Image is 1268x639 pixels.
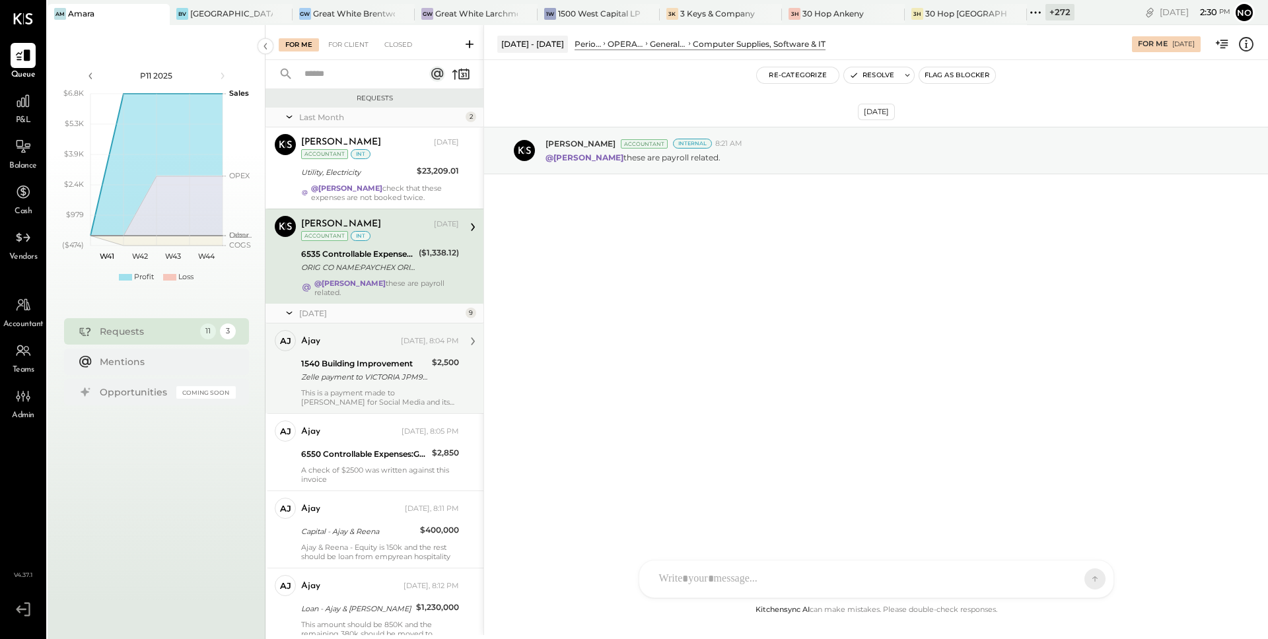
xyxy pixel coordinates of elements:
span: Balance [9,160,37,172]
div: int [351,149,370,159]
div: BV [176,8,188,20]
div: Am [54,8,66,20]
div: 2 [466,112,476,122]
text: W41 [100,252,114,261]
a: Balance [1,134,46,172]
span: 8:21 AM [715,139,742,149]
div: these are payroll related. [314,279,459,297]
div: Loss [178,272,194,283]
div: Coming Soon [176,386,236,399]
text: Sales [229,88,249,98]
text: W43 [165,252,181,261]
div: 30 Hop Ankeny [802,8,864,19]
a: Vendors [1,225,46,263]
strong: @[PERSON_NAME] [311,184,382,193]
span: Vendors [9,252,38,263]
div: ajay [301,425,320,438]
div: Profit [134,272,154,283]
div: $2,500 [432,356,459,369]
div: Opportunities [100,386,170,399]
div: [DATE], 8:11 PM [405,504,459,514]
div: 3 Keys & Company [680,8,755,19]
div: For Client [322,38,375,51]
div: Internal [673,139,712,149]
a: Accountant [1,292,46,331]
text: COGS [229,240,251,250]
div: Period P&L [575,38,601,50]
div: int [351,231,370,241]
span: [PERSON_NAME] [546,138,616,149]
div: GW [421,8,433,20]
text: ($474) [62,240,84,250]
a: Cash [1,180,46,218]
div: [DATE], 8:04 PM [401,336,459,347]
div: 11 [200,323,216,339]
div: For Me [1138,39,1168,50]
button: Resolve [844,67,899,83]
div: 3K [666,8,678,20]
text: $2.4K [64,180,84,189]
div: Requests [272,94,477,103]
text: W44 [197,252,215,261]
div: [DATE] [299,308,462,319]
div: [GEOGRAPHIC_DATA] [190,8,272,19]
div: For Me [279,38,319,51]
div: $1,230,000 [416,601,459,614]
div: [DATE] [1172,40,1195,49]
div: 30 Hop [GEOGRAPHIC_DATA] [925,8,1007,19]
div: Computer Supplies, Software & IT [693,38,826,50]
div: [DATE], 8:05 PM [402,426,459,437]
a: Admin [1,384,46,422]
div: ($1,338.12) [419,246,459,259]
p: these are payroll related. [546,152,721,163]
div: General & Administrative Expenses [650,38,686,50]
div: Ajay & Reena - Equity is 150k and the rest should be loan from empyrean hospitality [301,543,459,561]
div: OPERATING EXPENSES (EBITDA) [608,38,643,50]
div: ajay [301,580,320,593]
text: $6.8K [63,88,84,98]
div: $400,000 [420,523,459,537]
div: [DATE] - [DATE] [497,36,568,52]
div: 1W [544,8,556,20]
div: [DATE], 8:12 PM [404,581,459,591]
span: Cash [15,206,32,218]
div: [PERSON_NAME] [301,218,381,231]
div: Utility, Electricity [301,166,413,179]
text: $979 [66,210,84,219]
div: ajay [301,502,320,516]
span: Teams [13,364,34,376]
div: check that these expenses are not booked twice. [311,184,459,202]
span: Admin [12,410,34,422]
div: aj [280,425,291,438]
span: P&L [16,115,31,127]
div: 1500 West Capital LP [558,8,640,19]
div: Great White Brentwood [313,8,395,19]
div: ORIG CO NAME:PAYCHEX ORIG ID:XXXXXX4166 DESC DATE: CO ENTRY DESCR:PAYROLL SEC:CCD TRACE#:XXXXXXXX... [301,261,415,274]
div: Great White Larchmont [435,8,517,19]
text: $5.3K [65,119,84,128]
div: [DATE] [434,219,459,230]
div: [DATE] [434,137,459,148]
div: 3 [220,323,236,339]
div: $2,850 [432,446,459,459]
div: aj [280,335,291,347]
div: aj [280,502,291,515]
div: aj [280,580,291,592]
div: Accountant [301,149,348,159]
div: 6550 Controllable Expenses:General & Administrative Expenses:Dues and Subscriptions [301,448,428,461]
div: Requests [100,325,194,338]
span: Accountant [3,319,44,331]
button: Flag as Blocker [919,67,995,83]
div: Accountant [301,231,348,241]
div: P11 2025 [100,70,213,81]
div: 9 [466,308,476,318]
span: Queue [11,69,36,81]
div: 3H [911,8,923,20]
div: [PERSON_NAME] [301,136,381,149]
div: [DATE] [858,104,895,120]
div: Accountant [621,139,668,149]
strong: @[PERSON_NAME] [314,279,386,288]
div: Last Month [299,112,462,123]
div: 3H [789,8,800,20]
div: 6535 Controllable Expenses:General & Administrative Expenses:Computer Supplies, Software & IT [301,248,415,261]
